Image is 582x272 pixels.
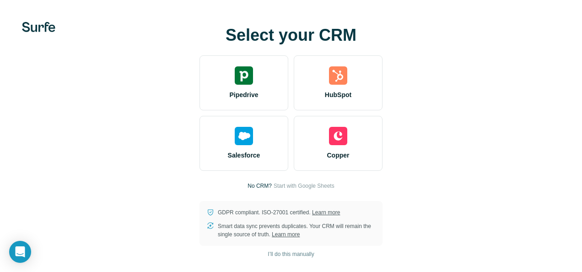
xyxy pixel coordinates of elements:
p: No CRM? [248,182,272,190]
span: Copper [327,151,350,160]
p: GDPR compliant. ISO-27001 certified. [218,208,340,217]
img: Surfe's logo [22,22,55,32]
span: Salesforce [228,151,260,160]
button: Start with Google Sheets [274,182,334,190]
img: copper's logo [329,127,347,145]
div: Open Intercom Messenger [9,241,31,263]
h1: Select your CRM [199,26,383,44]
img: hubspot's logo [329,66,347,85]
span: I’ll do this manually [268,250,314,258]
span: HubSpot [325,90,351,99]
button: I’ll do this manually [261,247,320,261]
img: pipedrive's logo [235,66,253,85]
span: Pipedrive [229,90,258,99]
p: Smart data sync prevents duplicates. Your CRM will remain the single source of truth. [218,222,375,239]
img: salesforce's logo [235,127,253,145]
a: Learn more [312,209,340,216]
a: Learn more [272,231,300,238]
